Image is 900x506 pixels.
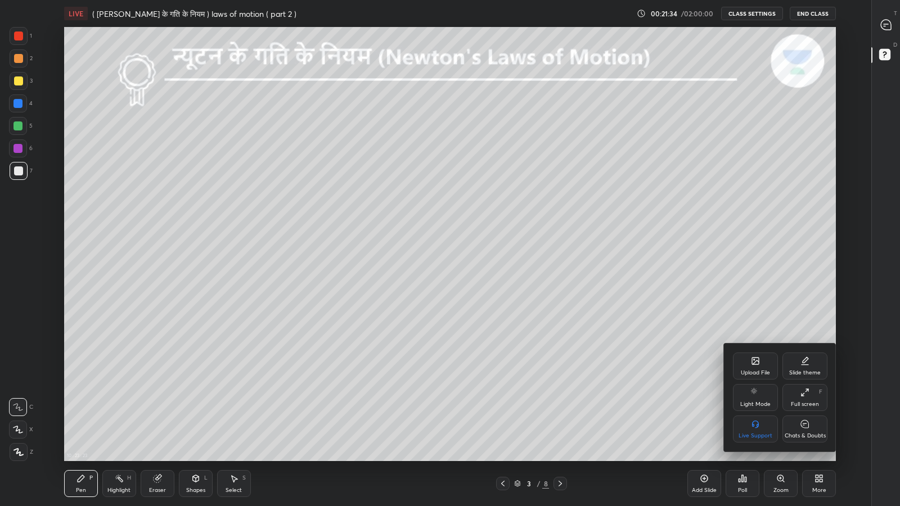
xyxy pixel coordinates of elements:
[739,433,772,439] div: Live Support
[819,389,822,395] div: F
[740,401,771,407] div: Light Mode
[741,370,770,376] div: Upload File
[785,433,826,439] div: Chats & Doubts
[789,370,821,376] div: Slide theme
[791,401,819,407] div: Full screen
